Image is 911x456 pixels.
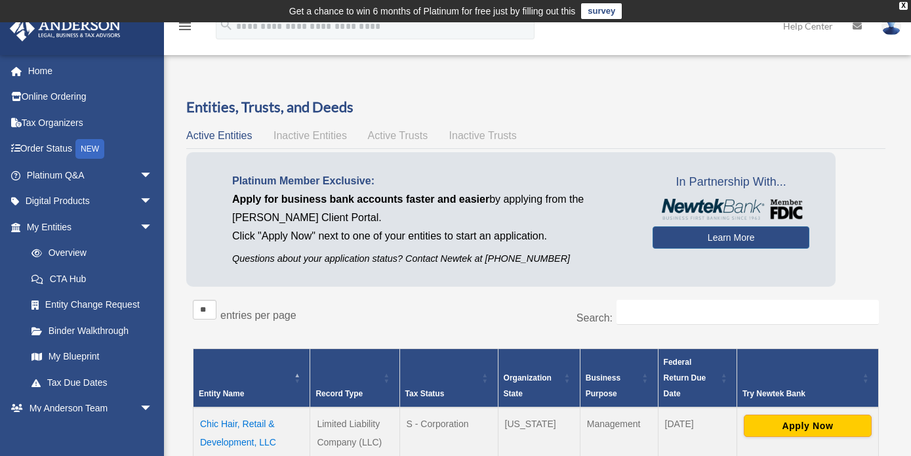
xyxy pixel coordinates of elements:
[9,162,172,188] a: Platinum Q&Aarrow_drop_down
[6,16,125,41] img: Anderson Advisors Platinum Portal
[18,240,159,266] a: Overview
[193,348,310,407] th: Entity Name: Activate to invert sorting
[498,348,580,407] th: Organization State: Activate to sort
[199,389,244,398] span: Entity Name
[586,373,620,398] span: Business Purpose
[659,199,803,220] img: NewtekBankLogoSM.png
[9,396,172,422] a: My Anderson Teamarrow_drop_down
[177,23,193,34] a: menu
[232,251,633,267] p: Questions about your application status? Contact Newtek at [PHONE_NUMBER]
[664,358,706,398] span: Federal Return Due Date
[658,348,737,407] th: Federal Return Due Date: Activate to sort
[577,312,613,323] label: Search:
[186,130,252,141] span: Active Entities
[75,139,104,159] div: NEW
[9,58,172,84] a: Home
[405,389,445,398] span: Tax Status
[18,369,166,396] a: Tax Due Dates
[742,386,859,402] div: Try Newtek Bank
[399,348,498,407] th: Tax Status: Activate to sort
[140,214,166,241] span: arrow_drop_down
[737,348,878,407] th: Try Newtek Bank : Activate to sort
[580,348,658,407] th: Business Purpose: Activate to sort
[449,130,517,141] span: Inactive Trusts
[9,84,172,110] a: Online Ordering
[653,172,809,193] span: In Partnership With...
[581,3,622,19] a: survey
[881,16,901,35] img: User Pic
[186,97,885,117] h3: Entities, Trusts, and Deeds
[653,226,809,249] a: Learn More
[9,188,172,215] a: Digital Productsarrow_drop_down
[232,227,633,245] p: Click "Apply Now" next to one of your entities to start an application.
[744,415,872,437] button: Apply Now
[273,130,347,141] span: Inactive Entities
[140,396,166,423] span: arrow_drop_down
[140,188,166,215] span: arrow_drop_down
[18,266,166,292] a: CTA Hub
[368,130,428,141] span: Active Trusts
[219,18,233,32] i: search
[504,373,552,398] span: Organization State
[18,292,166,318] a: Entity Change Request
[232,190,633,227] p: by applying from the [PERSON_NAME] Client Portal.
[9,110,172,136] a: Tax Organizers
[232,172,633,190] p: Platinum Member Exclusive:
[18,318,166,344] a: Binder Walkthrough
[140,162,166,189] span: arrow_drop_down
[18,344,166,370] a: My Blueprint
[232,194,489,205] span: Apply for business bank accounts faster and easier
[315,389,363,398] span: Record Type
[177,18,193,34] i: menu
[9,214,166,240] a: My Entitiesarrow_drop_down
[310,348,399,407] th: Record Type: Activate to sort
[9,136,172,163] a: Order StatusNEW
[220,310,296,321] label: entries per page
[899,2,908,10] div: close
[289,3,576,19] div: Get a chance to win 6 months of Platinum for free just by filling out this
